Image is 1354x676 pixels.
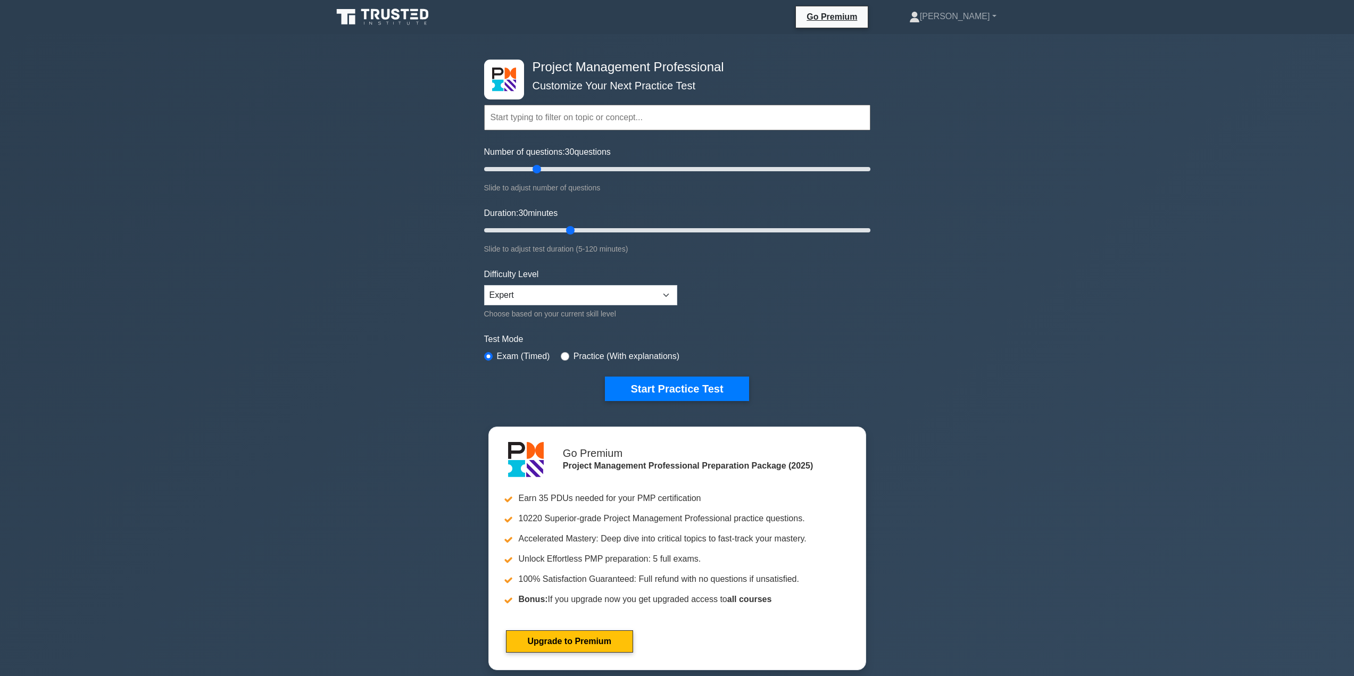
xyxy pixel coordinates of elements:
[484,207,558,220] label: Duration: minutes
[800,10,863,23] a: Go Premium
[484,333,870,346] label: Test Mode
[484,268,539,281] label: Difficulty Level
[484,105,870,130] input: Start typing to filter on topic or concept...
[484,146,611,158] label: Number of questions: questions
[574,350,679,363] label: Practice (With explanations)
[528,60,818,75] h4: Project Management Professional
[484,243,870,255] div: Slide to adjust test duration (5-120 minutes)
[518,208,528,218] span: 30
[605,377,749,401] button: Start Practice Test
[497,350,550,363] label: Exam (Timed)
[884,6,1022,27] a: [PERSON_NAME]
[484,181,870,194] div: Slide to adjust number of questions
[565,147,575,156] span: 30
[506,630,633,653] a: Upgrade to Premium
[484,307,677,320] div: Choose based on your current skill level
